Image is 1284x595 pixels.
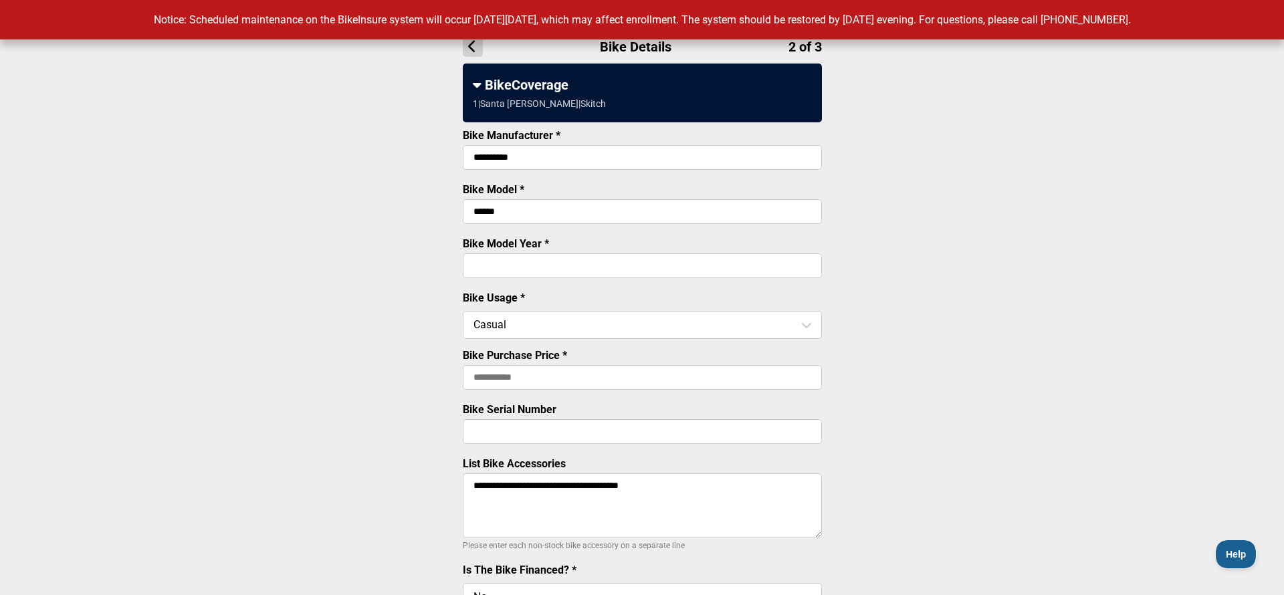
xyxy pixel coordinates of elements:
div: BikeCoverage [473,77,812,93]
label: Bike Usage * [463,291,525,304]
div: 1 | Santa [PERSON_NAME] | Skitch [473,98,606,109]
span: 2 of 3 [788,39,822,55]
label: Bike Serial Number [463,403,556,416]
iframe: Toggle Customer Support [1216,540,1257,568]
h1: Bike Details [463,37,822,57]
label: Bike Model Year * [463,237,549,250]
label: Bike Model * [463,183,524,196]
label: Bike Manufacturer * [463,129,560,142]
label: Bike Purchase Price * [463,349,567,362]
label: List Bike Accessories [463,457,566,470]
p: Please enter each non-stock bike accessory on a separate line [463,538,822,554]
label: Is The Bike Financed? * [463,564,576,576]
